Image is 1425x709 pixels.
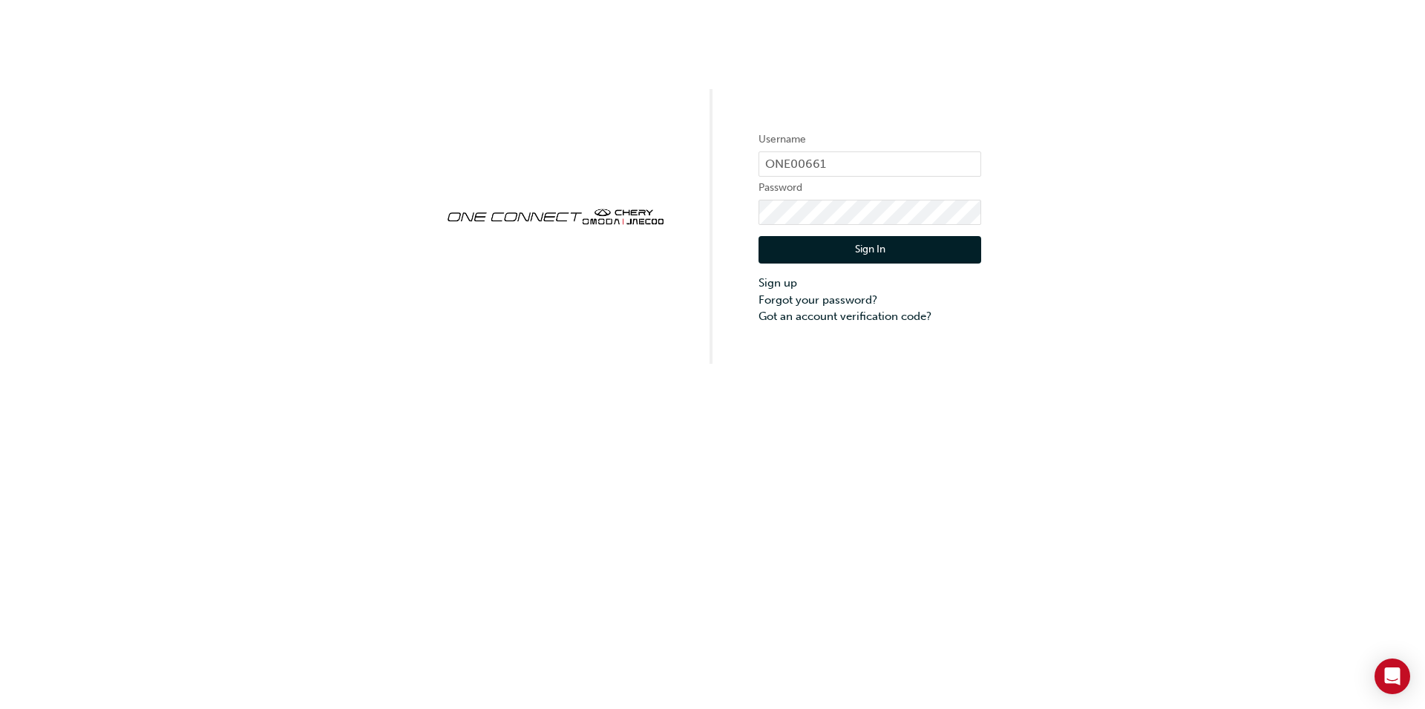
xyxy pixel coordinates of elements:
[759,179,981,197] label: Password
[759,151,981,177] input: Username
[444,196,666,235] img: oneconnect
[1375,659,1410,694] div: Open Intercom Messenger
[759,131,981,148] label: Username
[759,236,981,264] button: Sign In
[759,292,981,309] a: Forgot your password?
[759,275,981,292] a: Sign up
[759,308,981,325] a: Got an account verification code?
